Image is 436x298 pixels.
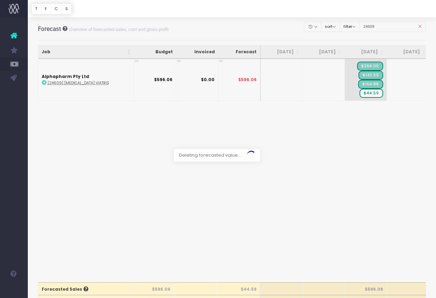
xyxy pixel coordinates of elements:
[31,3,41,14] button: T
[9,284,19,295] img: images/default_profile_image.png
[131,282,174,295] th: $596.06
[217,282,261,295] th: $44.59
[174,149,246,162] span: Deleting forecasted value...
[31,3,72,14] div: Vertical button group
[41,3,51,14] button: F
[42,286,88,292] span: Forecasted Sales
[61,3,72,14] button: S
[51,3,62,14] button: C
